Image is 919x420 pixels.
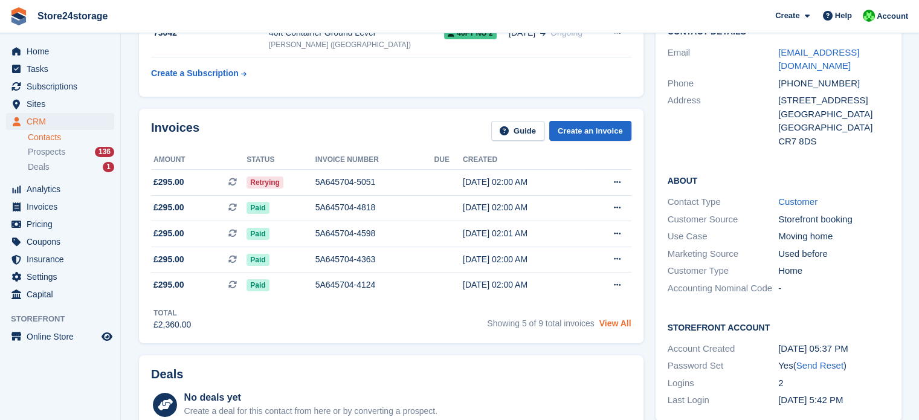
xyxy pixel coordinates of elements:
a: Contacts [28,132,114,143]
span: Sites [27,95,99,112]
span: Paid [247,254,269,266]
a: Preview store [100,329,114,344]
div: Customer Source [668,213,779,227]
span: £295.00 [153,176,184,189]
span: Insurance [27,251,99,268]
span: Analytics [27,181,99,198]
span: Settings [27,268,99,285]
span: Coupons [27,233,99,250]
span: Subscriptions [27,78,99,95]
div: Total [153,308,191,318]
span: Paid [247,202,269,214]
div: Yes [778,359,889,373]
a: menu [6,113,114,130]
span: £295.00 [153,201,184,214]
div: Password Set [668,359,779,373]
div: Used before [778,247,889,261]
div: No deals yet [184,390,437,405]
div: [DATE] 02:00 AM [463,176,584,189]
div: 5A645704-5051 [315,176,434,189]
div: Phone [668,77,779,91]
th: Created [463,150,584,170]
div: [DATE] 02:01 AM [463,227,584,240]
div: [DATE] 02:00 AM [463,253,584,266]
div: Use Case [668,230,779,244]
div: [GEOGRAPHIC_DATA] [778,108,889,121]
a: Customer [778,196,817,207]
span: Pricing [27,216,99,233]
div: Marketing Source [668,247,779,261]
th: Status [247,150,315,170]
th: Amount [151,150,247,170]
a: menu [6,216,114,233]
div: Address [668,94,779,148]
span: 40ft No 2 [444,27,496,39]
div: [STREET_ADDRESS] [778,94,889,108]
span: Retrying [247,176,283,189]
a: Create a Subscription [151,62,247,85]
span: CRM [27,113,99,130]
div: Account Created [668,342,779,356]
a: Prospects 136 [28,146,114,158]
div: Home [778,264,889,278]
span: Invoices [27,198,99,215]
img: Tracy Harper [863,10,875,22]
div: 1 [103,162,114,172]
div: Customer Type [668,264,779,278]
a: menu [6,95,114,112]
span: Ongoing [550,28,582,37]
a: Send Reset [796,360,843,370]
span: Online Store [27,328,99,345]
span: Help [835,10,852,22]
span: [DATE] [509,27,535,39]
span: Showing 5 of 9 total invoices [487,318,594,328]
a: menu [6,328,114,345]
div: Create a Subscription [151,67,239,80]
div: - [778,282,889,296]
a: menu [6,43,114,60]
div: 5A645704-4598 [315,227,434,240]
a: menu [6,251,114,268]
div: 5A645704-4818 [315,201,434,214]
th: Due [434,150,463,170]
div: Moving home [778,230,889,244]
div: 5A645704-4124 [315,279,434,291]
a: menu [6,181,114,198]
span: Deals [28,161,50,173]
a: menu [6,198,114,215]
a: [EMAIL_ADDRESS][DOMAIN_NAME] [778,47,859,71]
div: 2 [778,376,889,390]
div: 40ft Container Ground Level [269,27,444,39]
span: Storefront [11,313,120,325]
span: £295.00 [153,279,184,291]
a: View All [599,318,631,328]
h2: Invoices [151,121,199,141]
div: [GEOGRAPHIC_DATA] [778,121,889,135]
a: menu [6,233,114,250]
div: Email [668,46,779,73]
span: Home [27,43,99,60]
span: Tasks [27,60,99,77]
div: Logins [668,376,779,390]
th: Invoice number [315,150,434,170]
div: [PHONE_NUMBER] [778,77,889,91]
div: Contact Type [668,195,779,209]
div: 73042 [151,27,269,39]
span: £295.00 [153,253,184,266]
a: menu [6,286,114,303]
a: Create an Invoice [549,121,631,141]
img: stora-icon-8386f47178a22dfd0bd8f6a31ec36ba5ce8667c1dd55bd0f319d3a0aa187defe.svg [10,7,28,25]
span: ( ) [793,360,846,370]
a: menu [6,78,114,95]
div: Last Login [668,393,779,407]
div: CR7 8DS [778,135,889,149]
div: [DATE] 02:00 AM [463,279,584,291]
div: Storefront booking [778,213,889,227]
span: Account [877,10,908,22]
span: Capital [27,286,99,303]
span: Create [775,10,799,22]
h2: Storefront Account [668,321,889,333]
a: Deals 1 [28,161,114,173]
div: [DATE] 02:00 AM [463,201,584,214]
span: Prospects [28,146,65,158]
